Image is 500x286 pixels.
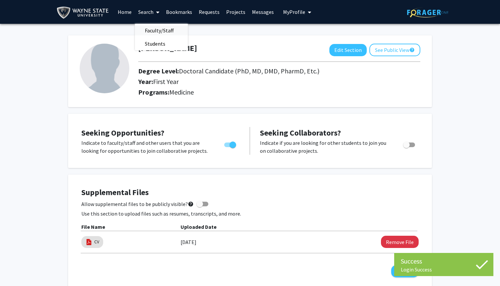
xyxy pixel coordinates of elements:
[135,0,163,23] a: Search
[135,37,175,50] span: Students
[179,67,319,75] span: Doctoral Candidate (PhD, MD, DMD, PharmD, Etc.)
[138,67,370,75] h2: Degree Level:
[114,0,135,23] a: Home
[409,46,415,54] mat-icon: help
[169,88,194,96] span: Medicine
[222,139,240,149] div: Toggle
[181,224,217,230] b: Uploaded Date
[407,7,448,18] img: ForagerOne Logo
[195,0,223,23] a: Requests
[138,44,197,53] h1: [PERSON_NAME]
[188,200,194,208] mat-icon: help
[81,128,164,138] span: Seeking Opportunities?
[401,256,487,266] div: Success
[135,24,184,37] span: Faculty/Staff
[369,44,420,56] button: See Public View
[135,25,188,35] a: Faculty/Staff
[249,0,277,23] a: Messages
[391,265,419,277] button: Add File
[153,77,179,86] span: First Year
[138,78,370,86] h2: Year:
[400,139,419,149] div: Toggle
[181,236,196,248] label: [DATE]
[135,39,188,49] a: Students
[94,238,99,245] a: CV
[283,9,305,15] span: My Profile
[81,210,419,218] p: Use this section to upload files such as resumes, transcripts, and more.
[80,44,129,93] img: Profile Picture
[5,256,28,281] iframe: Chat
[260,139,391,155] p: Indicate if you are looking for other students to join you on collaborative projects.
[163,0,195,23] a: Bookmarks
[260,128,341,138] span: Seeking Collaborators?
[81,224,105,230] b: File Name
[329,44,367,56] button: Edit Section
[381,236,419,248] button: Remove CV File
[85,238,93,246] img: pdf_icon.png
[81,188,419,197] h4: Supplemental Files
[81,139,212,155] p: Indicate to faculty/staff and other users that you are looking for opportunities to join collabor...
[223,0,249,23] a: Projects
[401,266,487,273] div: Login Success
[57,5,112,20] img: Wayne State University Logo
[138,88,420,96] h2: Programs:
[81,200,194,208] span: Allow supplemental files to be publicly visible?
